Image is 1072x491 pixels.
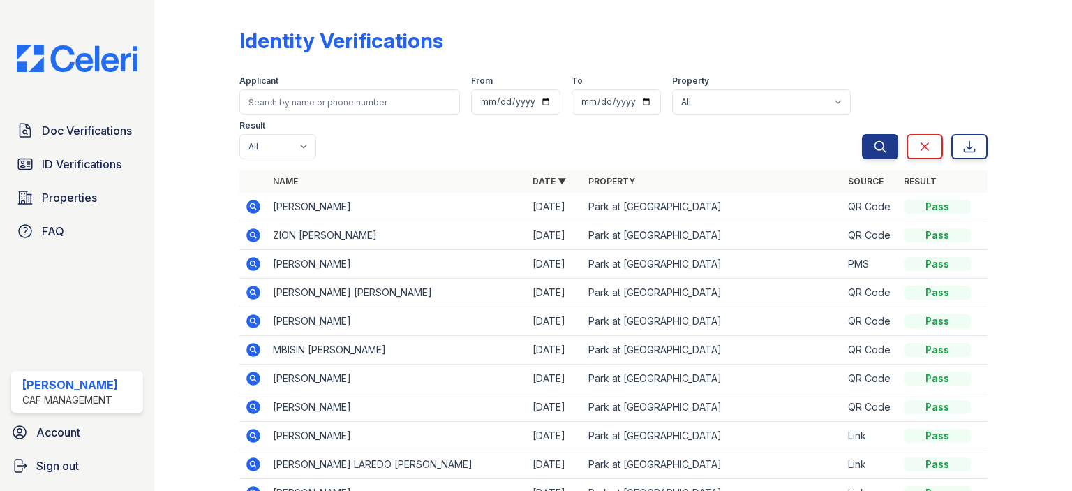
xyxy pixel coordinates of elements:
label: Property [672,75,709,87]
a: Date ▼ [533,176,566,186]
div: CAF Management [22,393,118,407]
a: Result [904,176,937,186]
td: QR Code [842,221,898,250]
div: Pass [904,257,971,271]
td: Park at [GEOGRAPHIC_DATA] [583,221,842,250]
td: Park at [GEOGRAPHIC_DATA] [583,279,842,307]
td: MBISIN [PERSON_NAME] [267,336,527,365]
span: Sign out [36,457,79,474]
td: QR Code [842,365,898,393]
td: [DATE] [527,450,583,479]
label: Result [239,120,265,131]
td: [DATE] [527,221,583,250]
div: [PERSON_NAME] [22,376,118,393]
div: Pass [904,343,971,357]
td: [PERSON_NAME] [267,365,527,393]
div: Identity Verifications [239,28,443,53]
td: Park at [GEOGRAPHIC_DATA] [583,422,842,450]
a: Properties [11,184,143,212]
td: [PERSON_NAME] [267,193,527,221]
td: [DATE] [527,422,583,450]
span: FAQ [42,223,64,240]
a: Source [848,176,884,186]
td: [DATE] [527,365,583,393]
td: QR Code [842,307,898,336]
td: [PERSON_NAME] [267,307,527,336]
td: QR Code [842,279,898,307]
td: [DATE] [527,307,583,336]
td: Park at [GEOGRAPHIC_DATA] [583,393,842,422]
div: Pass [904,286,971,300]
span: Doc Verifications [42,122,132,139]
div: Pass [904,228,971,242]
a: Sign out [6,452,149,480]
td: Link [842,450,898,479]
td: [PERSON_NAME] [267,393,527,422]
td: [DATE] [527,279,583,307]
td: Link [842,422,898,450]
td: QR Code [842,393,898,422]
td: [PERSON_NAME] [267,422,527,450]
a: Doc Verifications [11,117,143,145]
td: [DATE] [527,336,583,365]
input: Search by name or phone number [239,89,460,115]
a: Account [6,418,149,446]
td: [DATE] [527,250,583,279]
a: FAQ [11,217,143,245]
td: Park at [GEOGRAPHIC_DATA] [583,250,842,279]
td: [PERSON_NAME] [267,250,527,279]
div: Pass [904,200,971,214]
a: Property [588,176,635,186]
span: Account [36,424,80,441]
div: Pass [904,314,971,328]
td: QR Code [842,193,898,221]
label: From [471,75,493,87]
div: Pass [904,372,971,386]
td: Park at [GEOGRAPHIC_DATA] [583,336,842,365]
td: Park at [GEOGRAPHIC_DATA] [583,450,842,479]
a: ID Verifications [11,150,143,178]
td: ZION [PERSON_NAME] [267,221,527,250]
span: ID Verifications [42,156,121,173]
div: Pass [904,457,971,471]
td: Park at [GEOGRAPHIC_DATA] [583,193,842,221]
label: Applicant [239,75,278,87]
label: To [572,75,583,87]
td: PMS [842,250,898,279]
td: QR Code [842,336,898,365]
td: [PERSON_NAME] [PERSON_NAME] [267,279,527,307]
div: Pass [904,400,971,414]
td: [DATE] [527,393,583,422]
span: Properties [42,189,97,206]
td: [DATE] [527,193,583,221]
td: Park at [GEOGRAPHIC_DATA] [583,307,842,336]
td: Park at [GEOGRAPHIC_DATA] [583,365,842,393]
td: [PERSON_NAME] LAREDO [PERSON_NAME] [267,450,527,479]
a: Name [273,176,298,186]
div: Pass [904,429,971,443]
img: CE_Logo_Blue-a8612792a0a2168367f1c8372b55b34899dd931a85d93a1a3d3e32e68fde9ad4.png [6,45,149,72]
